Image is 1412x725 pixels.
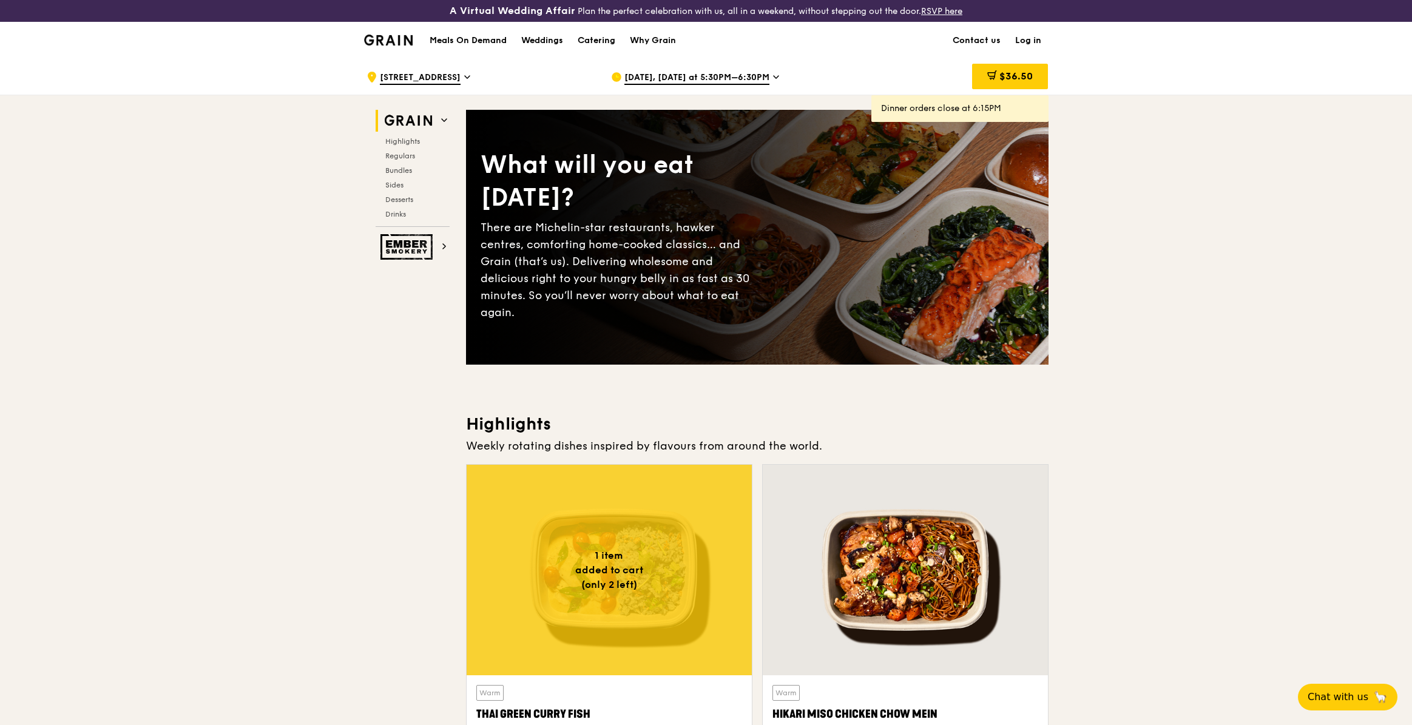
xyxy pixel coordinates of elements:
[380,72,461,85] span: [STREET_ADDRESS]
[1373,690,1388,704] span: 🦙
[385,210,406,218] span: Drinks
[1308,690,1368,704] span: Chat with us
[921,6,962,16] a: RSVP here
[481,149,757,214] div: What will you eat [DATE]?
[999,70,1033,82] span: $36.50
[385,195,413,204] span: Desserts
[385,166,412,175] span: Bundles
[364,21,413,58] a: GrainGrain
[450,5,575,17] h3: A Virtual Wedding Affair
[772,685,800,701] div: Warm
[385,181,404,189] span: Sides
[364,35,413,46] img: Grain
[521,22,563,59] div: Weddings
[881,103,1039,115] div: Dinner orders close at 6:15PM
[476,685,504,701] div: Warm
[357,5,1056,17] div: Plan the perfect celebration with us, all in a weekend, without stepping out the door.
[476,706,742,723] div: Thai Green Curry Fish
[1298,684,1397,710] button: Chat with us🦙
[630,22,676,59] div: Why Grain
[624,72,769,85] span: [DATE], [DATE] at 5:30PM–6:30PM
[385,137,420,146] span: Highlights
[514,22,570,59] a: Weddings
[380,234,436,260] img: Ember Smokery web logo
[578,22,615,59] div: Catering
[481,219,757,321] div: There are Michelin-star restaurants, hawker centres, comforting home-cooked classics… and Grain (...
[380,110,436,132] img: Grain web logo
[945,22,1008,59] a: Contact us
[385,152,415,160] span: Regulars
[1008,22,1049,59] a: Log in
[772,706,1038,723] div: Hikari Miso Chicken Chow Mein
[430,35,507,47] h1: Meals On Demand
[466,437,1049,454] div: Weekly rotating dishes inspired by flavours from around the world.
[570,22,623,59] a: Catering
[623,22,683,59] a: Why Grain
[466,413,1049,435] h3: Highlights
